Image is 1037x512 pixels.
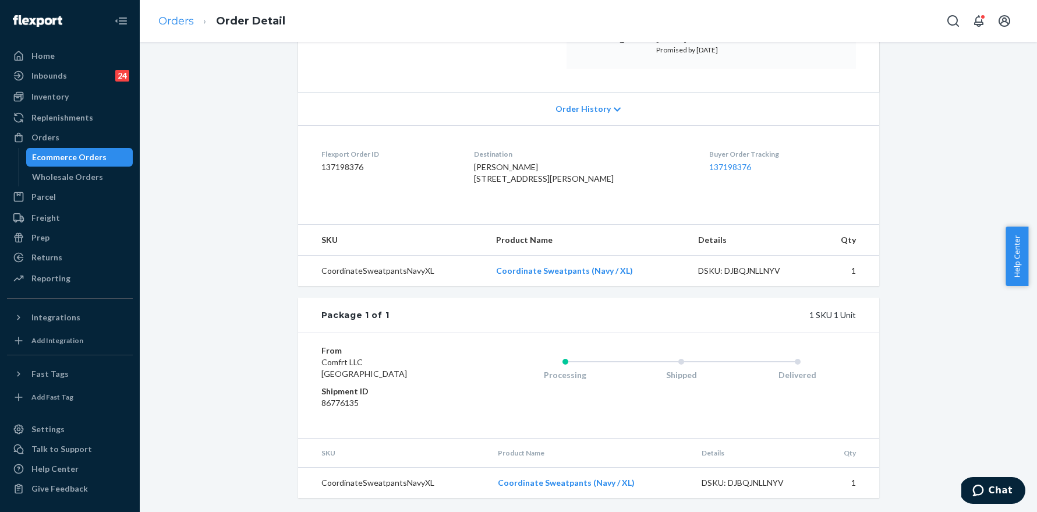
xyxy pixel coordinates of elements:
div: Settings [31,423,65,435]
a: Ecommerce Orders [26,148,133,167]
div: Add Integration [31,336,83,345]
div: Delivered [739,369,856,381]
img: Flexport logo [13,15,62,27]
div: 24 [115,70,129,82]
div: Processing [507,369,624,381]
a: Add Fast Tag [7,388,133,407]
dt: Buyer Order Tracking [709,149,856,159]
th: Details [692,439,820,468]
div: Returns [31,252,62,263]
div: Home [31,50,55,62]
div: 1 SKU 1 Unit [389,309,855,321]
a: Coordinate Sweatpants (Navy / XL) [496,266,633,276]
a: Inventory [7,87,133,106]
div: Inbounds [31,70,67,82]
div: Ecommerce Orders [32,151,107,163]
td: 1 [817,256,879,287]
div: Inventory [31,91,69,103]
a: Home [7,47,133,65]
button: Give Feedback [7,479,133,498]
td: CoordinateSweatpantsNavyXL [298,256,487,287]
td: 1 [820,468,879,499]
a: Parcel [7,188,133,206]
th: SKU [298,439,489,468]
div: Shipped [623,369,739,381]
div: Reporting [31,273,70,284]
th: Qty [817,225,879,256]
div: Wholesale Orders [32,171,103,183]
a: Reporting [7,269,133,288]
span: Comfrt LLC [GEOGRAPHIC_DATA] [321,357,407,379]
th: Product Name [487,225,689,256]
a: Order Detail [216,15,285,27]
button: Open Search Box [942,9,965,33]
div: Freight [31,212,60,224]
button: Integrations [7,308,133,327]
a: Inbounds24 [7,66,133,85]
a: Orders [7,128,133,147]
div: Give Feedback [31,483,88,495]
a: Add Integration [7,331,133,350]
th: Product Name [489,439,692,468]
a: Wholesale Orders [26,168,133,186]
p: Promised by [DATE] [656,45,766,55]
a: Returns [7,248,133,267]
span: Order History [555,103,611,115]
dt: Destination [474,149,691,159]
a: Orders [158,15,194,27]
th: Qty [820,439,879,468]
dd: 86776135 [321,397,461,409]
button: Close Navigation [109,9,133,33]
a: Freight [7,209,133,227]
button: Talk to Support [7,440,133,458]
button: Open account menu [993,9,1016,33]
div: DSKU: DJBQJNLLNYV [698,265,808,277]
a: 137198376 [709,162,751,172]
dd: 137198376 [321,161,456,173]
div: Replenishments [31,112,93,123]
div: Integrations [31,312,80,323]
dt: Flexport Order ID [321,149,456,159]
th: SKU [298,225,487,256]
a: Prep [7,228,133,247]
span: [PERSON_NAME] [STREET_ADDRESS][PERSON_NAME] [474,162,614,183]
dt: Shipment ID [321,386,461,397]
iframe: Opens a widget where you can chat to one of our agents [961,477,1025,506]
a: Replenishments [7,108,133,127]
a: Help Center [7,460,133,478]
div: Add Fast Tag [31,392,73,402]
div: DSKU: DJBQJNLLNYV [702,477,811,489]
div: Talk to Support [31,443,92,455]
th: Details [689,225,817,256]
a: Settings [7,420,133,439]
div: Help Center [31,463,79,475]
div: Package 1 of 1 [321,309,390,321]
div: Orders [31,132,59,143]
td: CoordinateSweatpantsNavyXL [298,468,489,499]
a: Coordinate Sweatpants (Navy / XL) [498,478,635,488]
div: Fast Tags [31,368,69,380]
button: Open notifications [967,9,990,33]
div: Parcel [31,191,56,203]
div: Prep [31,232,49,243]
ol: breadcrumbs [149,4,295,38]
button: Help Center [1006,227,1028,286]
button: Fast Tags [7,365,133,383]
dt: From [321,345,461,356]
